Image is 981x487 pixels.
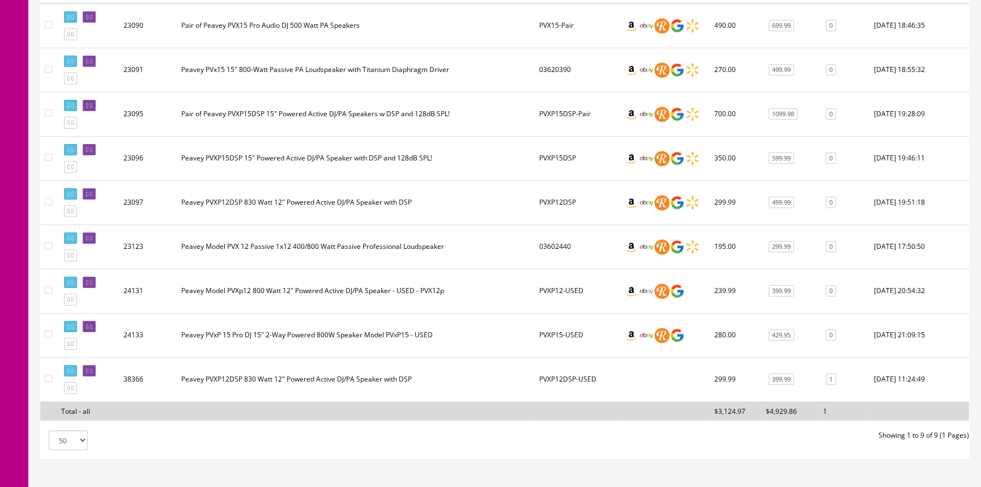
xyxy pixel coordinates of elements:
img: amazon [624,62,639,78]
td: 195.00 [710,225,761,269]
td: 2020-04-15 19:46:11 [869,136,969,180]
td: 2020-07-28 20:54:32 [869,269,969,313]
td: PVXP12DSP-USED [535,357,619,401]
td: Peavey Model PVXp12 800 Watt 12" Powered Active DJ/PA Speaker - USED - PVX12p [177,269,535,313]
a: 299.99 [769,241,794,253]
a: 0 [826,20,836,32]
img: google_shopping [669,107,685,122]
td: 700.00 [710,92,761,136]
img: walmart [685,107,700,122]
td: 299.99 [710,357,761,401]
img: ebay [639,195,654,210]
td: PVXP12DSP [535,180,619,225]
td: Total - all [57,401,119,421]
td: 38366 [119,357,177,401]
td: Peavey PVXP12DSP 830 Watt 12" Powered Active DJ/PA Speaker with DSP [177,357,535,401]
img: google_shopping [669,239,685,255]
a: 0 [826,285,836,297]
td: 2020-04-15 19:28:09 [869,92,969,136]
img: amazon [624,18,639,33]
a: 0 [826,108,836,120]
a: 0 [826,241,836,253]
img: reverb [654,18,669,33]
td: $4,929.86 [761,401,818,421]
img: google_shopping [669,18,685,33]
td: Peavey PVxP 15 Pro DJ 15" 2-Way Powered 800W Speaker Model PVxP15 - USED [177,313,535,357]
td: PVX15-Pair [535,3,619,48]
img: reverb [654,195,669,210]
img: amazon [624,107,639,122]
td: 23090 [119,3,177,48]
img: ebay [639,18,654,33]
td: 270.00 [710,48,761,92]
td: 2024-05-24 11:24:49 [869,357,969,401]
img: google_shopping [669,151,685,166]
td: 2020-04-16 17:50:50 [869,225,969,269]
img: reverb [654,62,669,78]
img: ebay [639,239,654,255]
td: Pair of Peavey PVX15 Pro Audio DJ 500 Watt PA Speakers [177,3,535,48]
a: 599.99 [769,153,794,164]
img: reverb [654,239,669,255]
img: google_shopping [669,328,685,343]
td: Peavey PVXP12DSP 830 Watt 12" Powered Active DJ/PA Speaker with DSP [177,180,535,225]
img: walmart [685,18,700,33]
img: walmart [685,151,700,166]
img: google_shopping [669,62,685,78]
td: Peavey PVx15 15" 800-Watt Passive PA Loudspeaker with Titanium Diaphragm Driver [177,48,535,92]
a: 0 [826,64,836,76]
img: ebay [639,283,654,299]
td: $3,124.97 [710,401,761,421]
a: 699.99 [769,20,794,32]
a: 499.99 [769,64,794,76]
a: 1 [826,374,836,386]
td: 280.00 [710,313,761,357]
a: 0 [826,329,836,341]
a: 0 [826,153,836,164]
img: amazon [624,151,639,166]
td: 23096 [119,136,177,180]
img: ebay [639,151,654,166]
a: 1099.98 [769,108,797,120]
td: 490.00 [710,3,761,48]
td: 2020-07-28 21:09:15 [869,313,969,357]
img: google_shopping [669,283,685,299]
a: 429.95 [769,329,794,341]
td: 350.00 [710,136,761,180]
img: google_shopping [669,195,685,210]
img: walmart [685,195,700,210]
td: 24133 [119,313,177,357]
td: Peavey Model PVX 12 Passive 1x12 400/800 Watt Passive Professional Loudspeaker [177,225,535,269]
td: 239.99 [710,269,761,313]
img: reverb [654,328,669,343]
td: 23095 [119,92,177,136]
img: ebay [639,62,654,78]
img: amazon [624,239,639,255]
td: 03602440 [535,225,619,269]
a: 0 [826,197,836,209]
td: 2020-04-15 18:55:32 [869,48,969,92]
img: amazon [624,195,639,210]
a: 499.99 [769,197,794,209]
img: amazon [624,328,639,343]
img: reverb [654,107,669,122]
img: walmart [685,62,700,78]
td: Peavey PVXP15DSP 15" Powered Active DJ/PA Speaker with DSP and 128dB SPL! [177,136,535,180]
td: PVXP15DSP-Pair [535,92,619,136]
div: Showing 1 to 9 of 9 (1 Pages) [505,430,978,441]
td: 24131 [119,269,177,313]
td: 2020-04-15 18:46:35 [869,3,969,48]
td: 03620390 [535,48,619,92]
img: ebay [639,107,654,122]
td: 23091 [119,48,177,92]
td: 23097 [119,180,177,225]
td: PVXP15-USED [535,313,619,357]
img: walmart [685,239,700,255]
img: reverb [654,151,669,166]
a: 399.99 [769,374,794,386]
td: 299.99 [710,180,761,225]
td: 23123 [119,225,177,269]
img: amazon [624,283,639,299]
td: 1 [818,401,869,421]
img: reverb [654,283,669,299]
